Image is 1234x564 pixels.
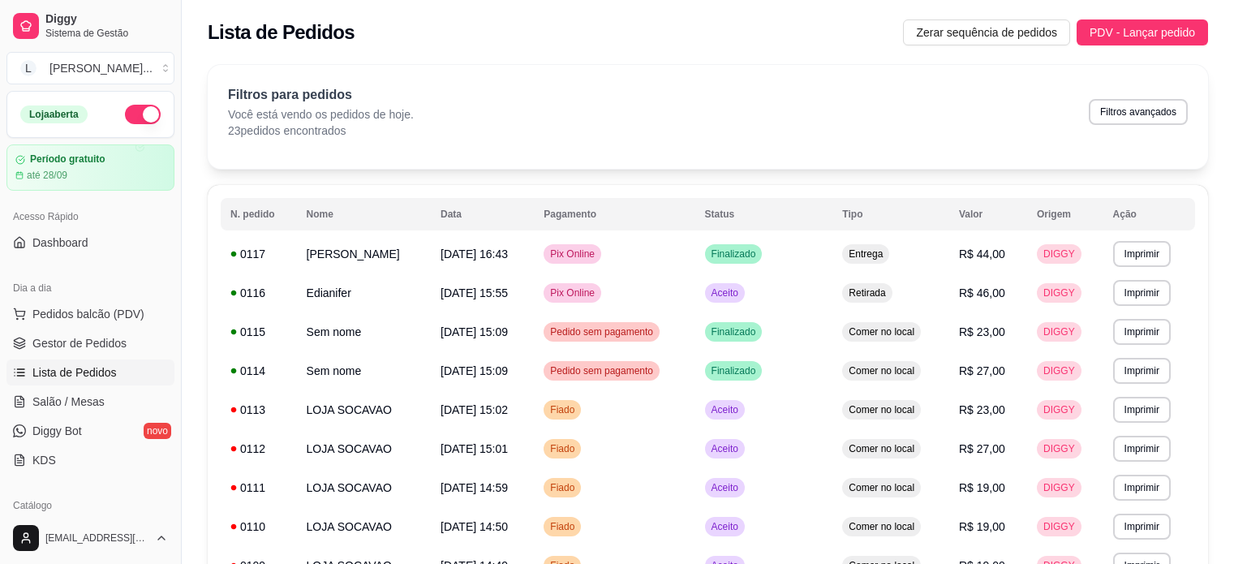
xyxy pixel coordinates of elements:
[221,198,297,230] th: N. pedido
[845,325,918,338] span: Comer no local
[32,335,127,351] span: Gestor de Pedidos
[6,330,174,356] a: Gestor de Pedidos
[6,301,174,327] button: Pedidos balcão (PDV)
[1040,286,1078,299] span: DIGGY
[6,359,174,385] a: Lista de Pedidos
[45,12,168,27] span: Diggy
[1040,481,1078,494] span: DIGGY
[1077,19,1208,45] button: PDV - Lançar pedido
[959,442,1005,455] span: R$ 27,00
[32,423,82,439] span: Diggy Bot
[547,403,578,416] span: Fiado
[441,364,508,377] span: [DATE] 15:09
[441,442,508,455] span: [DATE] 15:01
[230,480,287,496] div: 0111
[441,325,508,338] span: [DATE] 15:09
[441,248,508,260] span: [DATE] 16:43
[959,248,1005,260] span: R$ 44,00
[45,27,168,40] span: Sistema de Gestão
[708,325,759,338] span: Finalizado
[32,306,144,322] span: Pedidos balcão (PDV)
[441,403,508,416] span: [DATE] 15:02
[534,198,694,230] th: Pagamento
[708,403,742,416] span: Aceito
[1090,24,1195,41] span: PDV - Lançar pedido
[297,235,431,273] td: [PERSON_NAME]
[547,481,578,494] span: Fiado
[297,198,431,230] th: Nome
[1113,436,1171,462] button: Imprimir
[959,364,1005,377] span: R$ 27,00
[959,520,1005,533] span: R$ 19,00
[20,105,88,123] div: Loja aberta
[708,442,742,455] span: Aceito
[6,52,174,84] button: Select a team
[1113,475,1171,501] button: Imprimir
[845,248,886,260] span: Entrega
[695,198,833,230] th: Status
[441,520,508,533] span: [DATE] 14:50
[845,520,918,533] span: Comer no local
[297,429,431,468] td: LOJA SOCAVAO
[6,144,174,191] a: Período gratuitoaté 28/09
[1040,248,1078,260] span: DIGGY
[230,363,287,379] div: 0114
[845,442,918,455] span: Comer no local
[6,418,174,444] a: Diggy Botnovo
[6,493,174,519] div: Catálogo
[297,390,431,429] td: LOJA SOCAVAO
[916,24,1057,41] span: Zerar sequência de pedidos
[1040,364,1078,377] span: DIGGY
[845,364,918,377] span: Comer no local
[125,105,161,124] button: Alterar Status
[45,532,148,545] span: [EMAIL_ADDRESS][DOMAIN_NAME]
[547,286,598,299] span: Pix Online
[1040,325,1078,338] span: DIGGY
[708,481,742,494] span: Aceito
[230,324,287,340] div: 0115
[49,60,153,76] div: [PERSON_NAME] ...
[903,19,1070,45] button: Zerar sequência de pedidos
[297,351,431,390] td: Sem nome
[832,198,949,230] th: Tipo
[208,19,355,45] h2: Lista de Pedidos
[1113,358,1171,384] button: Imprimir
[959,481,1005,494] span: R$ 19,00
[1089,99,1188,125] button: Filtros avançados
[228,123,414,139] p: 23 pedidos encontrados
[228,85,414,105] p: Filtros para pedidos
[6,204,174,230] div: Acesso Rápido
[32,394,105,410] span: Salão / Mesas
[959,403,1005,416] span: R$ 23,00
[6,6,174,45] a: DiggySistema de Gestão
[845,403,918,416] span: Comer no local
[297,468,431,507] td: LOJA SOCAVAO
[297,312,431,351] td: Sem nome
[1113,514,1171,540] button: Imprimir
[547,325,656,338] span: Pedido sem pagamento
[32,235,88,251] span: Dashboard
[6,519,174,558] button: [EMAIL_ADDRESS][DOMAIN_NAME]
[1103,198,1195,230] th: Ação
[547,442,578,455] span: Fiado
[6,447,174,473] a: KDS
[708,286,742,299] span: Aceito
[1113,241,1171,267] button: Imprimir
[1027,198,1103,230] th: Origem
[27,169,67,182] article: até 28/09
[1113,280,1171,306] button: Imprimir
[708,248,759,260] span: Finalizado
[228,106,414,123] p: Você está vendo os pedidos de hoje.
[845,286,888,299] span: Retirada
[230,285,287,301] div: 0116
[547,248,598,260] span: Pix Online
[297,273,431,312] td: Edianifer
[845,481,918,494] span: Comer no local
[20,60,37,76] span: L
[6,275,174,301] div: Dia a dia
[959,286,1005,299] span: R$ 46,00
[297,507,431,546] td: LOJA SOCAVAO
[547,364,656,377] span: Pedido sem pagamento
[230,441,287,457] div: 0112
[959,325,1005,338] span: R$ 23,00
